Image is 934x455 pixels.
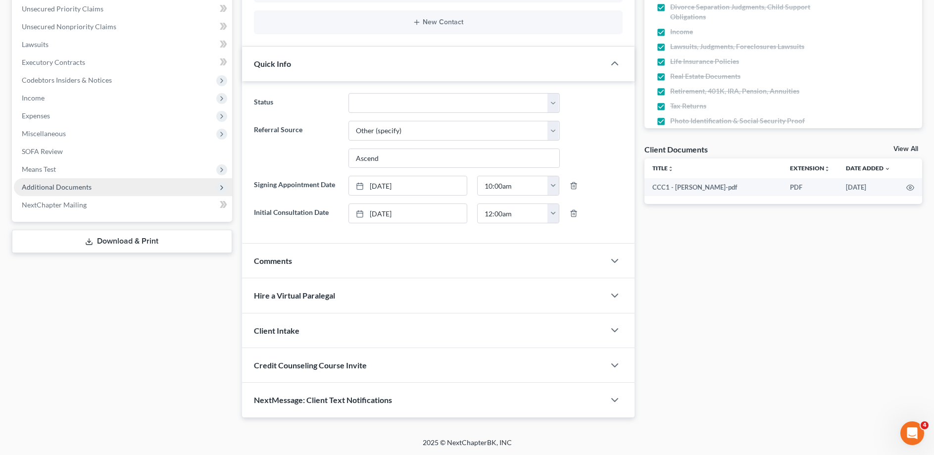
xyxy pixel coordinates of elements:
[670,42,804,51] span: Lawsuits, Judgments, Foreclosures Lawsuits
[249,121,344,168] label: Referral Source
[782,178,838,196] td: PDF
[921,421,929,429] span: 4
[349,176,467,195] a: [DATE]
[22,22,116,31] span: Unsecured Nonpriority Claims
[254,59,291,68] span: Quick Info
[885,166,890,172] i: expand_more
[478,176,548,195] input: -- : --
[644,144,708,154] div: Client Documents
[670,2,844,22] span: Divorce Separation Judgments, Child Support Obligations
[22,76,112,84] span: Codebtors Insiders & Notices
[670,56,739,66] span: Life Insurance Policies
[670,27,693,37] span: Income
[670,101,706,111] span: Tax Returns
[670,71,740,81] span: Real Estate Documents
[12,230,232,253] a: Download & Print
[249,176,344,196] label: Signing Appointment Date
[846,164,890,172] a: Date Added expand_more
[254,326,299,335] span: Client Intake
[652,164,674,172] a: Titleunfold_more
[22,4,103,13] span: Unsecured Priority Claims
[790,164,830,172] a: Extensionunfold_more
[478,204,548,223] input: -- : --
[22,111,50,120] span: Expenses
[22,201,87,209] span: NextChapter Mailing
[254,256,292,265] span: Comments
[14,53,232,71] a: Executory Contracts
[668,166,674,172] i: unfold_more
[838,178,898,196] td: [DATE]
[22,94,45,102] span: Income
[22,183,92,191] span: Additional Documents
[349,204,467,223] a: [DATE]
[349,149,559,168] input: Other Referral Source
[14,143,232,160] a: SOFA Review
[900,421,924,445] iframe: Intercom live chat
[22,58,85,66] span: Executory Contracts
[14,18,232,36] a: Unsecured Nonpriority Claims
[670,86,799,96] span: Retirement, 401K, IRA, Pension, Annuities
[14,196,232,214] a: NextChapter Mailing
[22,129,66,138] span: Miscellaneous
[249,93,344,113] label: Status
[893,146,918,152] a: View All
[262,18,615,26] button: New Contact
[254,395,392,404] span: NextMessage: Client Text Notifications
[249,203,344,223] label: Initial Consultation Date
[254,360,367,370] span: Credit Counseling Course Invite
[254,291,335,300] span: Hire a Virtual Paralegal
[644,178,782,196] td: CCC1 - [PERSON_NAME]-pdf
[22,165,56,173] span: Means Test
[824,166,830,172] i: unfold_more
[22,40,49,49] span: Lawsuits
[22,147,63,155] span: SOFA Review
[14,36,232,53] a: Lawsuits
[670,116,805,126] span: Photo Identification & Social Security Proof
